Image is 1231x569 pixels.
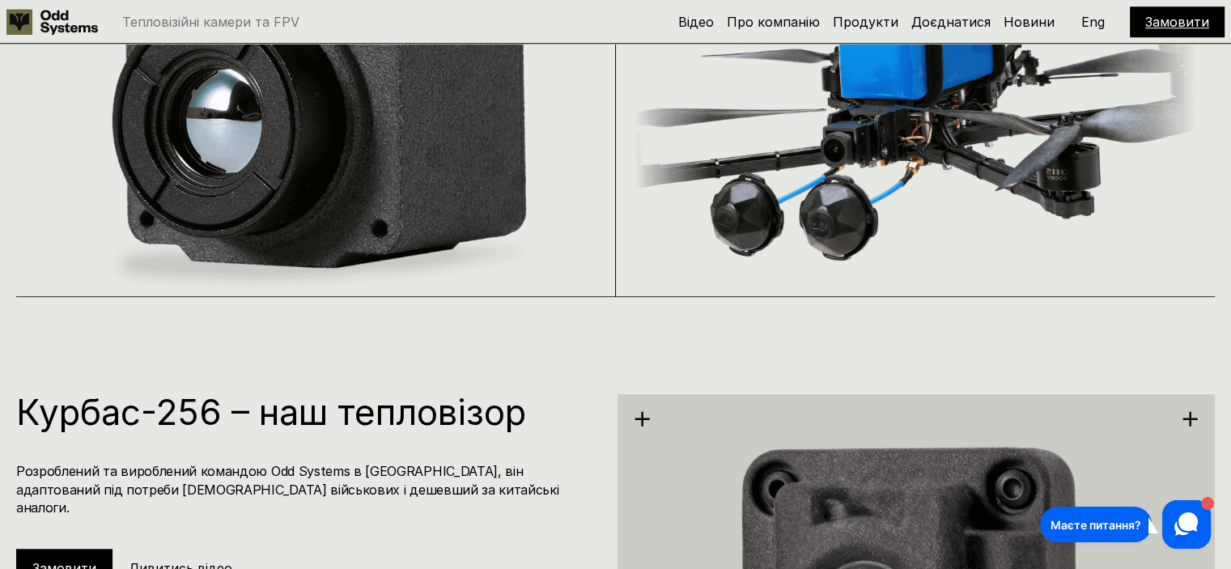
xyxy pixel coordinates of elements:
a: Замовити [1145,14,1209,30]
iframe: HelpCrunch [1036,496,1215,553]
a: Про компанію [727,14,820,30]
a: Доєднатися [911,14,991,30]
p: Eng [1081,15,1105,28]
h4: Розроблений та вироблений командою Odd Systems в [GEOGRAPHIC_DATA], він адаптований під потреби [... [16,462,598,516]
a: Відео [678,14,714,30]
a: Продукти [833,14,898,30]
a: Новини [1004,14,1055,30]
p: Тепловізійні камери та FPV [122,15,299,28]
h1: Курбас-256 – наш тепловізор [16,394,598,430]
